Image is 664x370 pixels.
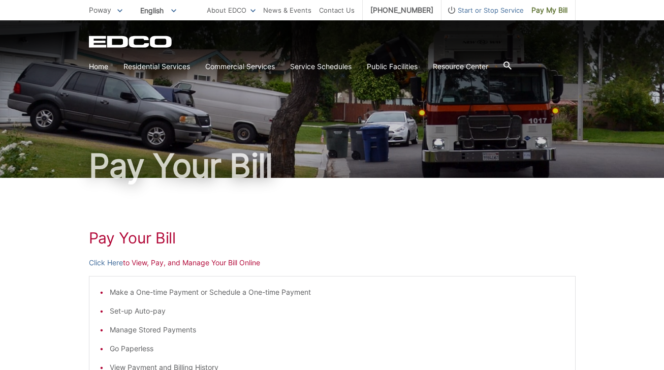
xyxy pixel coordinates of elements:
[290,61,352,72] a: Service Schedules
[89,36,173,48] a: EDCD logo. Return to the homepage.
[89,257,123,268] a: Click Here
[89,149,576,182] h1: Pay Your Bill
[110,324,565,335] li: Manage Stored Payments
[89,61,108,72] a: Home
[319,5,355,16] a: Contact Us
[110,305,565,317] li: Set-up Auto-pay
[433,61,488,72] a: Resource Center
[89,257,576,268] p: to View, Pay, and Manage Your Bill Online
[207,5,256,16] a: About EDCO
[133,2,184,19] span: English
[367,61,418,72] a: Public Facilities
[205,61,275,72] a: Commercial Services
[110,343,565,354] li: Go Paperless
[89,229,576,247] h1: Pay Your Bill
[123,61,190,72] a: Residential Services
[110,287,565,298] li: Make a One-time Payment or Schedule a One-time Payment
[263,5,311,16] a: News & Events
[89,6,111,14] span: Poway
[531,5,567,16] span: Pay My Bill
